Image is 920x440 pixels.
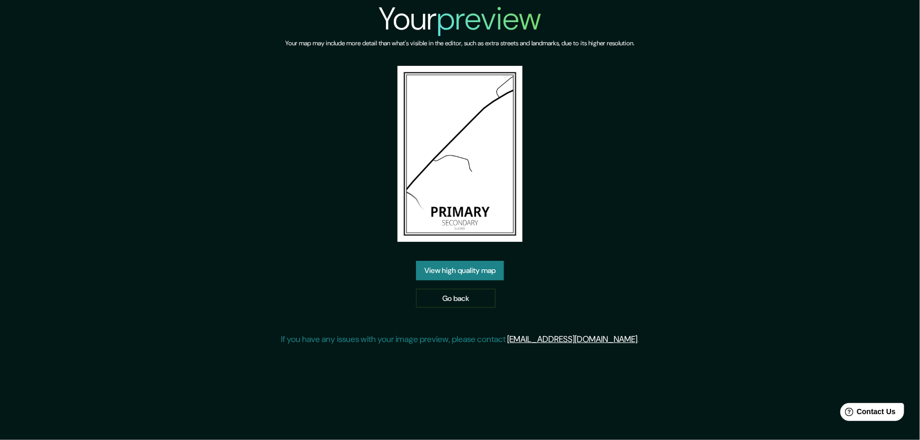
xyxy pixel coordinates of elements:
[826,399,908,428] iframe: Help widget launcher
[416,289,496,308] a: Go back
[286,38,635,49] h6: Your map may include more detail than what's visible in the editor, such as extra streets and lan...
[507,334,637,345] a: [EMAIL_ADDRESS][DOMAIN_NAME]
[398,66,522,242] img: created-map-preview
[416,261,504,280] a: View high quality map
[281,333,639,346] p: If you have any issues with your image preview, please contact .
